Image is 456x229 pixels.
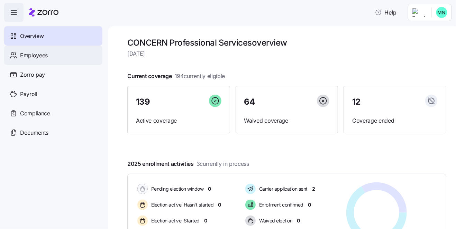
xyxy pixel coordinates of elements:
span: Payroll [20,90,37,98]
span: 64 [244,98,255,106]
span: Zorro pay [20,70,45,79]
span: 194 currently eligible [175,72,225,80]
span: Employees [20,51,48,60]
span: 0 [308,201,311,208]
span: Waived coverage [244,116,330,125]
span: Election active: Hasn't started [149,201,214,208]
span: 2025 enrollment activities [127,160,249,168]
a: Documents [4,123,102,142]
a: Compliance [4,104,102,123]
span: Documents [20,128,48,137]
span: Carrier application sent [257,185,308,192]
span: Compliance [20,109,50,118]
button: Help [370,6,402,19]
span: 2 [312,185,315,192]
span: Help [375,8,397,17]
a: Zorro pay [4,65,102,84]
span: 3 currently in process [197,160,249,168]
a: Payroll [4,84,102,104]
span: 0 [297,217,300,224]
span: Coverage ended [352,116,438,125]
h1: CONCERN Professional Services overview [127,37,446,48]
span: 0 [204,217,207,224]
span: [DATE] [127,49,446,58]
span: 0 [208,185,211,192]
span: 0 [218,201,221,208]
span: Current coverage [127,72,225,80]
span: Waived election [257,217,293,224]
span: 12 [352,98,361,106]
a: Overview [4,26,102,46]
img: Employer logo [412,8,426,17]
a: Employees [4,46,102,65]
span: Pending election window [149,185,204,192]
span: Overview [20,32,44,40]
span: 139 [136,98,150,106]
span: Active coverage [136,116,221,125]
span: Election active: Started [149,217,200,224]
span: Enrollment confirmed [257,201,303,208]
img: b0ee0d05d7ad5b312d7e0d752ccfd4ca [436,7,447,18]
